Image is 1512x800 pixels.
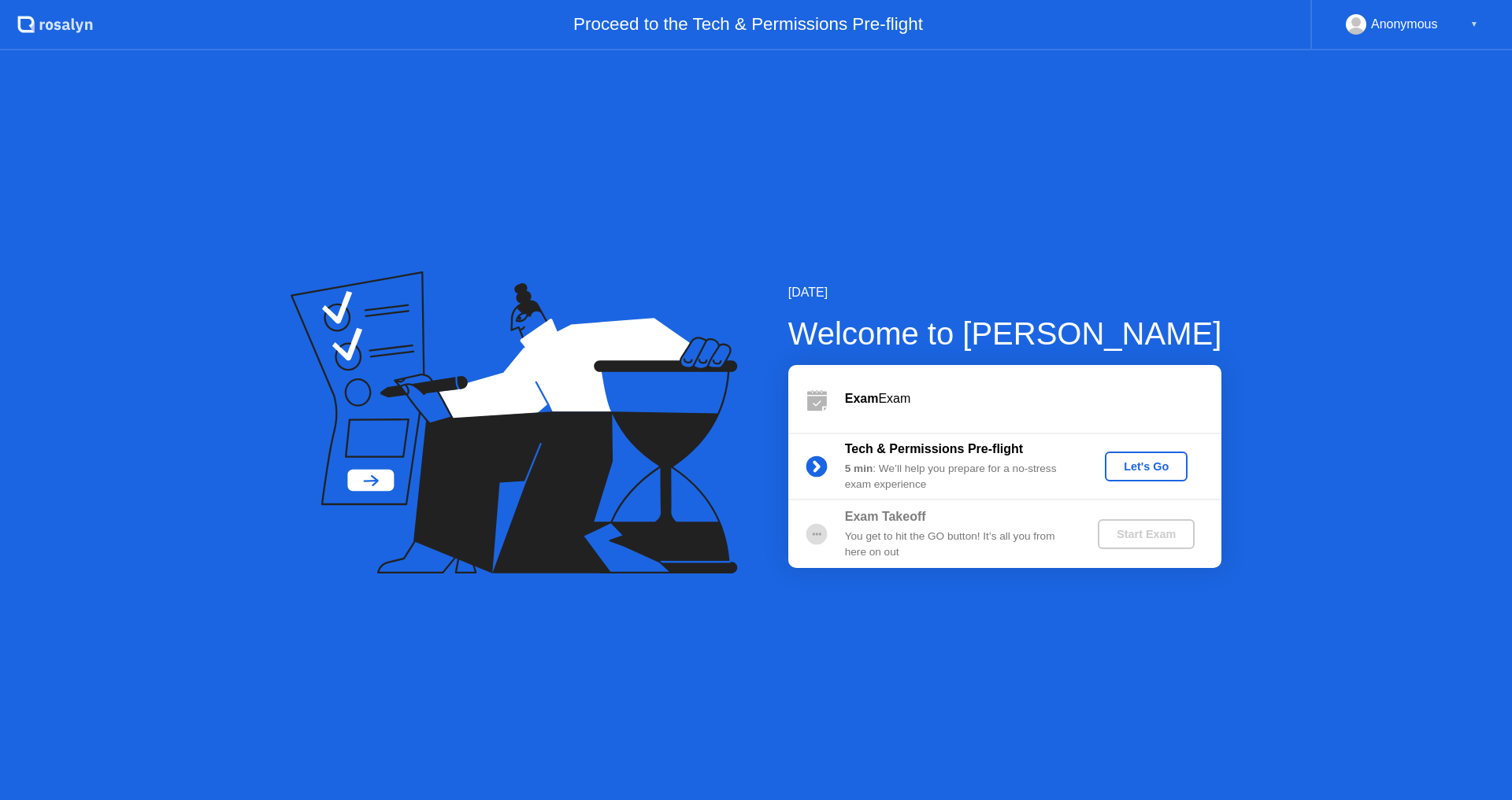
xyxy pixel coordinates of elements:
div: : We’ll help you prepare for a no-stress exam experience [845,461,1072,493]
b: Exam Takeoff [845,510,926,523]
div: Exam [845,389,1221,408]
b: Tech & Permissions Pre-flight [845,442,1023,455]
div: You get to hit the GO button! It’s all you from here on out [845,529,1072,561]
div: Start Exam [1104,528,1188,540]
div: Anonymous [1371,14,1438,35]
b: 5 min [845,463,873,474]
div: ▼ [1470,14,1478,35]
button: Let's Go [1105,452,1188,481]
div: [DATE] [788,283,1222,302]
b: Exam [845,392,879,405]
button: Start Exam [1098,519,1195,549]
div: Welcome to [PERSON_NAME] [788,310,1222,357]
div: Let's Go [1111,460,1181,473]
